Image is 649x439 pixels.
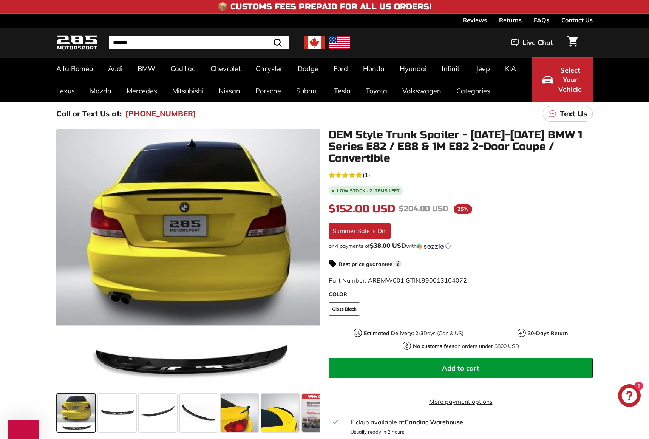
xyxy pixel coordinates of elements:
[329,242,593,250] div: or 4 payments of with
[130,57,163,80] a: BMW
[326,80,358,102] a: Tesla
[468,57,498,80] a: Jeep
[329,129,593,164] h1: OEM Style Trunk Spoiler - [DATE]-[DATE] BMW 1 Series E82 / E88 & 1M E82 2-Door Coupe / Convertible
[211,80,248,102] a: Nissan
[290,57,326,80] a: Dodge
[165,80,211,102] a: Mitsubishi
[329,277,467,284] span: Part Number: ARBMW001 GTIN:
[434,57,468,80] a: Infiniti
[560,108,587,119] p: Text Us
[364,329,464,337] p: Days (Can & US)
[329,170,593,179] a: 5.0 rating (1 votes)
[528,330,568,337] strong: 30-Days Return
[351,417,588,427] div: Pickup available at
[329,291,593,298] label: COLOR
[413,343,454,349] strong: No customs fees
[339,261,392,267] strong: Best price guarantee
[498,57,524,80] a: KIA
[329,242,593,250] div: or 4 payments of$38.00 USDwithSezzle Click to learn more about Sezzle
[442,364,479,373] span: Add to cart
[532,57,593,102] button: Select Your Vehicle
[561,14,593,26] a: Contact Us
[501,33,563,52] button: Live Chat
[203,57,248,80] a: Chevrolet
[358,80,395,102] a: Toyota
[351,428,588,436] p: Usually ready in 2 hours
[329,358,593,378] button: Add to cart
[499,14,522,26] a: Returns
[392,57,434,80] a: Hyundai
[100,57,130,80] a: Audi
[119,80,165,102] a: Mercedes
[370,241,406,249] span: $38.00 USD
[248,80,289,102] a: Porsche
[534,14,549,26] a: FAQs
[522,38,553,48] span: Live Chat
[394,260,402,267] span: i
[289,80,326,102] a: Subaru
[49,80,82,102] a: Lexus
[163,57,203,80] a: Cadillac
[218,2,431,11] h4: 📦 Customs Fees Prepaid for All US Orders!
[449,80,498,102] a: Categories
[337,189,400,193] span: Low stock - 2 items left
[563,30,582,56] a: Cart
[557,65,583,94] span: Select Your Vehicle
[109,36,289,49] input: Search
[125,108,196,119] a: [PHONE_NUMBER]
[248,57,290,80] a: Chrysler
[422,277,467,284] span: 990013104072
[543,106,593,122] a: Text Us
[417,243,444,250] img: Sezzle
[616,384,643,409] inbox-online-store-chat: Shopify online store chat
[56,34,98,52] img: Logo_285_Motorsport_areodynamics_components
[363,170,370,179] span: (1)
[395,80,449,102] a: Volkswagen
[355,57,392,80] a: Honda
[329,397,593,406] a: More payment options
[329,223,391,239] div: Summer Sale is On!
[405,418,463,426] strong: Candiac Warehouse
[364,330,423,337] strong: Estimated Delivery: 2-3
[399,204,448,213] span: $204.00 USD
[326,57,355,80] a: Ford
[49,57,100,80] a: Alfa Romeo
[463,14,487,26] a: Reviews
[329,202,395,215] span: $152.00 USD
[413,342,519,350] p: on orders under $800 USD
[454,204,472,214] span: 25%
[56,108,122,119] p: Call or Text Us at:
[82,80,119,102] a: Mazda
